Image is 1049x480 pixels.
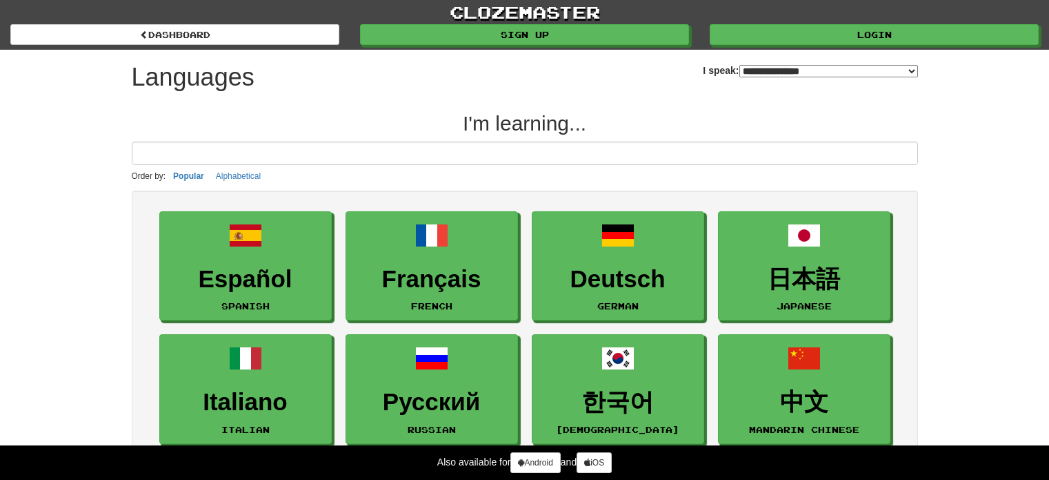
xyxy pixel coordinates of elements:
small: Spanish [221,301,270,311]
a: DeutschGerman [532,211,704,321]
a: ItalianoItalian [159,334,332,444]
button: Alphabetical [212,169,265,184]
button: Popular [169,169,208,184]
select: I speak: [739,65,918,77]
small: Japanese [777,301,832,311]
small: French [411,301,452,311]
label: I speak: [703,64,917,77]
a: 中文Mandarin Chinese [718,334,890,444]
a: Android [510,452,560,473]
a: 한국어[DEMOGRAPHIC_DATA] [532,334,704,444]
a: EspañolSpanish [159,211,332,321]
small: Russian [408,425,456,434]
h3: 한국어 [539,389,697,416]
a: dashboard [10,24,339,45]
h3: Español [167,266,324,293]
a: iOS [577,452,612,473]
h3: Français [353,266,510,293]
small: German [597,301,639,311]
a: РусскийRussian [346,334,518,444]
a: 日本語Japanese [718,211,890,321]
h3: Deutsch [539,266,697,293]
h2: I'm learning... [132,112,918,135]
a: Login [710,24,1039,45]
a: FrançaisFrench [346,211,518,321]
a: Sign up [360,24,689,45]
small: [DEMOGRAPHIC_DATA] [556,425,679,434]
small: Order by: [132,171,166,181]
h3: Русский [353,389,510,416]
small: Italian [221,425,270,434]
h3: 中文 [726,389,883,416]
h3: Italiano [167,389,324,416]
small: Mandarin Chinese [749,425,859,434]
h1: Languages [132,64,254,91]
h3: 日本語 [726,266,883,293]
